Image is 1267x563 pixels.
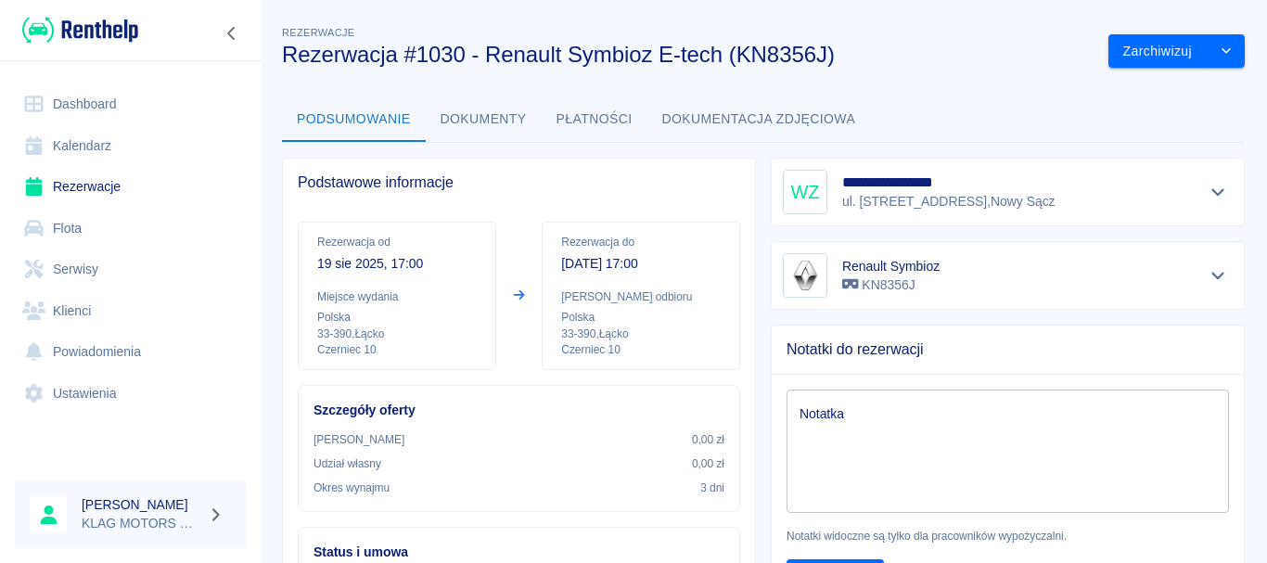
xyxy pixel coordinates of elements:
p: [DATE] 17:00 [561,254,721,274]
h6: [PERSON_NAME] [82,495,200,514]
h6: Renault Symbioz [842,257,940,275]
button: Dokumenty [426,97,542,142]
p: Polska [317,309,477,326]
a: Renthelp logo [15,15,138,45]
a: Flota [15,208,246,250]
div: WZ [783,170,827,214]
span: Podstawowe informacje [298,173,740,192]
button: Zwiń nawigację [218,21,246,45]
button: Płatności [542,97,647,142]
a: Dashboard [15,83,246,125]
span: Rezerwacje [282,27,354,38]
button: Dokumentacja zdjęciowa [647,97,871,142]
p: ul. [STREET_ADDRESS] , Nowy Sącz [842,192,1056,211]
p: 3 dni [700,480,724,496]
a: Powiadomienia [15,331,246,373]
p: 19 sie 2025, 17:00 [317,254,477,274]
a: Ustawienia [15,373,246,415]
p: 0,00 zł [692,431,724,448]
a: Serwisy [15,249,246,290]
h6: Status i umowa [314,543,724,562]
p: 33-390 , Łącko [561,326,721,342]
span: Notatki do rezerwacji [787,340,1229,359]
p: Notatki widoczne są tylko dla pracowników wypożyczalni. [787,528,1229,544]
button: Podsumowanie [282,97,426,142]
p: 33-390 , Łącko [317,326,477,342]
p: 0,00 zł [692,455,724,472]
p: Miejsce wydania [317,288,477,305]
p: Czerniec 10 [561,342,721,358]
a: Kalendarz [15,125,246,167]
p: Czerniec 10 [317,342,477,358]
h6: Szczegóły oferty [314,401,724,420]
img: Image [787,257,824,294]
p: Rezerwacja od [317,234,477,250]
a: Klienci [15,290,246,332]
p: Udział własny [314,455,381,472]
p: Polska [561,309,721,326]
button: Zarchiwizuj [1108,34,1208,69]
a: Rezerwacje [15,166,246,208]
button: drop-down [1208,34,1245,69]
h3: Rezerwacja #1030 - Renault Symbioz E-tech (KN8356J) [282,42,1094,68]
button: Pokaż szczegóły [1203,179,1234,205]
p: [PERSON_NAME] odbioru [561,288,721,305]
img: Renthelp logo [22,15,138,45]
button: Pokaż szczegóły [1203,262,1234,288]
p: KLAG MOTORS Rent a Car [82,514,200,533]
p: KN8356J [842,275,940,295]
p: [PERSON_NAME] [314,431,404,448]
p: Rezerwacja do [561,234,721,250]
p: Okres wynajmu [314,480,390,496]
